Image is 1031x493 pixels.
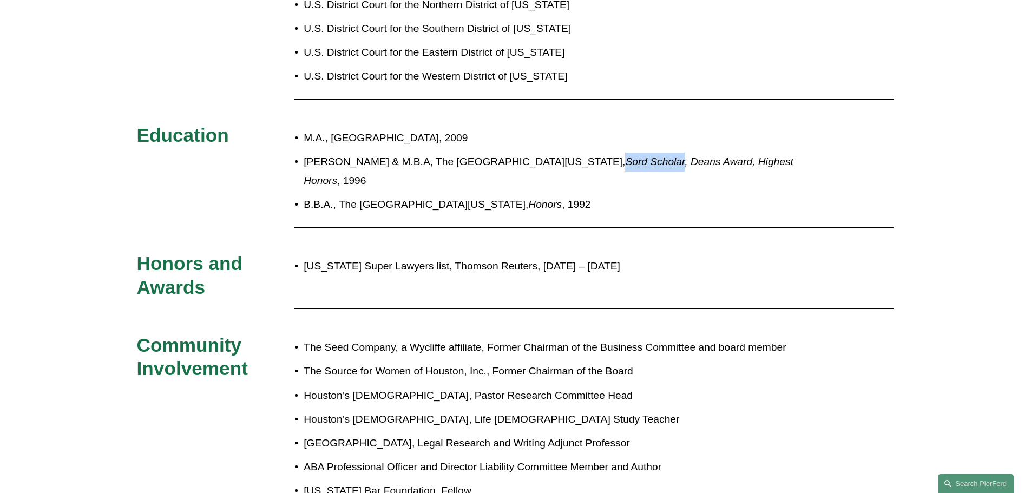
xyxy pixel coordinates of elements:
[304,43,579,62] p: U.S. District Court for the Eastern District of [US_STATE]
[304,410,799,429] p: Houston’s [DEMOGRAPHIC_DATA], Life [DEMOGRAPHIC_DATA] Study Teacher
[304,434,799,453] p: [GEOGRAPHIC_DATA], Legal Research and Writing Adjunct Professor
[304,156,796,186] em: Sord Scholar, Deans Award, Highest Honors
[528,199,562,210] em: Honors
[304,386,799,405] p: Houston’s [DEMOGRAPHIC_DATA], Pastor Research Committee Head
[304,458,799,477] p: ABA Professional Officer and Director Liability Committee Member and Author
[938,474,1014,493] a: Search this site
[304,153,799,190] p: [PERSON_NAME] & M.B.A, The [GEOGRAPHIC_DATA][US_STATE], , 1996
[304,195,799,214] p: B.B.A., The [GEOGRAPHIC_DATA][US_STATE], , 1992
[304,19,579,38] p: U.S. District Court for the Southern District of [US_STATE]
[304,129,799,148] p: M.A., [GEOGRAPHIC_DATA], 2009
[137,124,229,146] span: Education
[304,257,799,276] p: [US_STATE] Super Lawyers list, Thomson Reuters, [DATE] – [DATE]
[304,67,579,86] p: U.S. District Court for the Western District of [US_STATE]
[304,338,799,357] p: The Seed Company, a Wycliffe affiliate, Former Chairman of the Business Committee and board member
[137,253,247,298] span: Honors and Awards
[137,334,248,379] span: Community Involvement
[304,362,799,381] p: The Source for Women of Houston, Inc., Former Chairman of the Board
